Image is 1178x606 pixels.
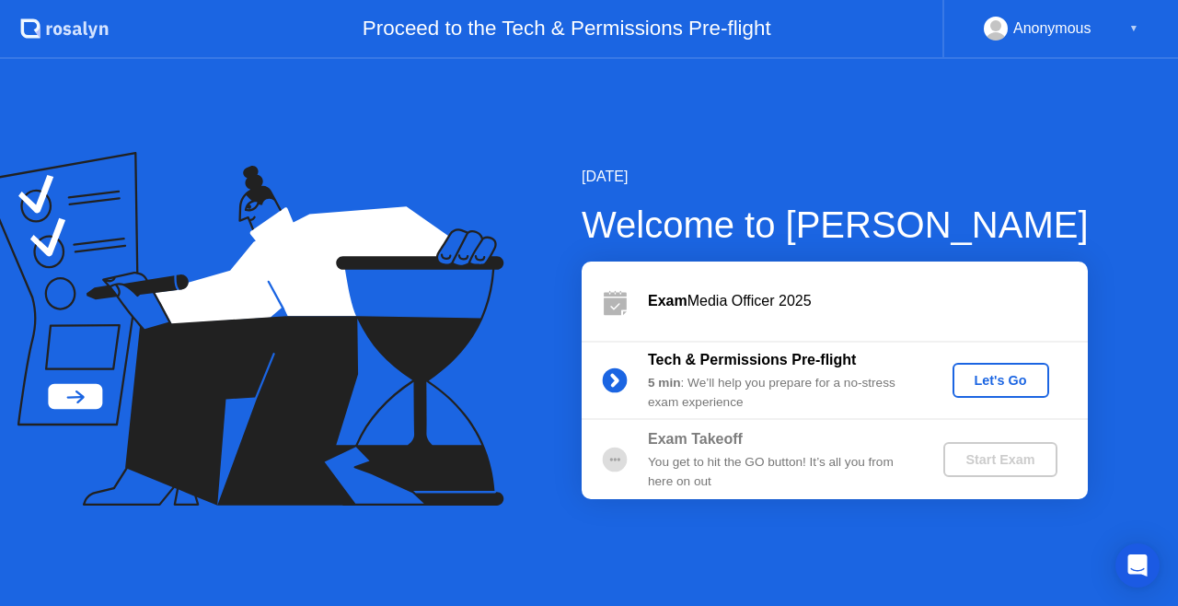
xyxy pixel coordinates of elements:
b: Tech & Permissions Pre-flight [648,352,856,367]
div: : We’ll help you prepare for a no-stress exam experience [648,374,913,412]
b: Exam [648,293,687,309]
b: 5 min [648,376,681,390]
b: Exam Takeoff [648,431,743,447]
div: Open Intercom Messenger [1115,543,1160,588]
div: Welcome to [PERSON_NAME] [582,197,1089,252]
div: [DATE] [582,166,1089,188]
div: Anonymous [1013,17,1091,41]
div: Media Officer 2025 [648,290,1088,312]
div: ▼ [1129,17,1138,41]
div: Let's Go [960,373,1042,388]
button: Start Exam [943,442,1057,477]
button: Let's Go [953,363,1049,398]
div: Start Exam [951,452,1049,467]
div: You get to hit the GO button! It’s all you from here on out [648,453,913,491]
